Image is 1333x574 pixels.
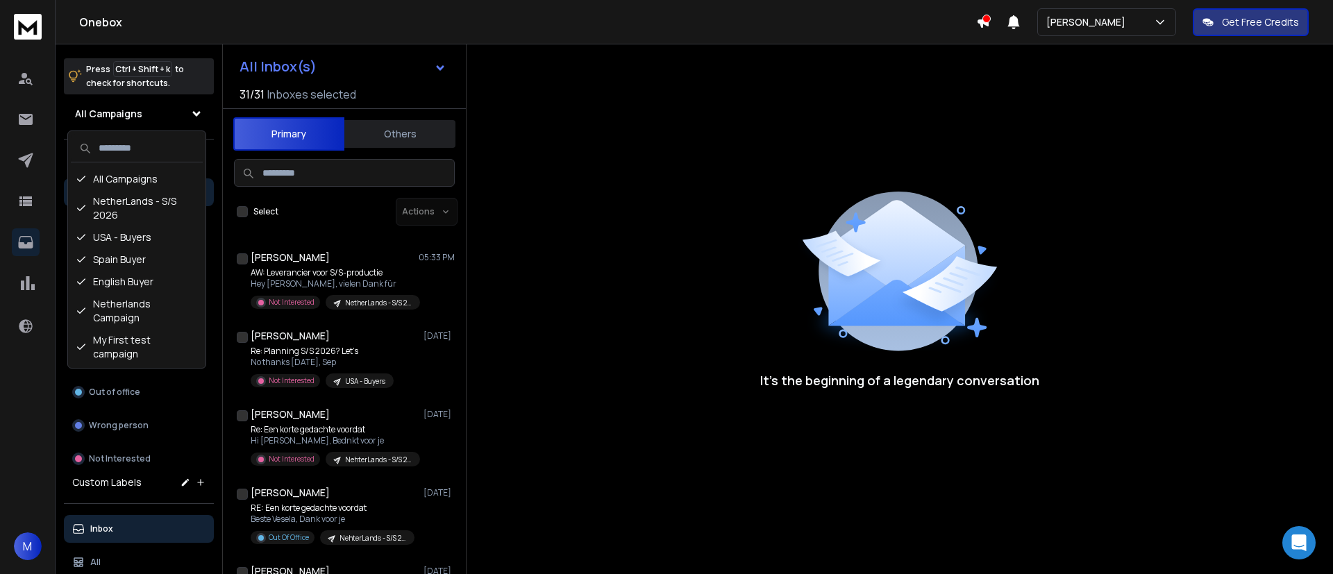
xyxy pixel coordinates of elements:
[269,297,315,307] p: Not Interested
[345,455,412,465] p: NehterLands - S/S 2026
[251,346,394,357] p: Re: Planning S/S 2026? Let’s
[251,267,417,278] p: AW: Leverancier voor S/S-productie
[251,329,330,343] h1: [PERSON_NAME]
[419,252,455,263] p: 05:33 PM
[269,532,309,543] p: Out Of Office
[113,61,172,77] span: Ctrl + Shift + k
[251,251,330,264] h1: [PERSON_NAME]
[253,206,278,217] label: Select
[71,168,203,190] div: All Campaigns
[251,514,414,525] p: Beste Vesela, Dank voor je
[269,454,315,464] p: Not Interested
[14,532,42,560] span: M
[64,151,214,170] h3: Filters
[760,371,1039,390] p: It’s the beginning of a legendary conversation
[240,60,317,74] h1: All Inbox(s)
[269,375,315,386] p: Not Interested
[71,248,203,271] div: Spain Buyer
[424,330,455,341] p: [DATE]
[1222,15,1299,29] p: Get Free Credits
[90,523,113,534] p: Inbox
[251,424,417,435] p: Re: Een korte gedachte voordat
[251,486,330,500] h1: [PERSON_NAME]
[14,14,42,40] img: logo
[89,420,149,431] p: Wrong person
[240,86,265,103] span: 31 / 31
[72,475,142,489] h3: Custom Labels
[71,190,203,226] div: NetherLands - S/S 2026
[1282,526,1316,559] div: Open Intercom Messenger
[233,117,344,151] button: Primary
[71,226,203,248] div: USA - Buyers
[345,298,412,308] p: NetherLands - S/S 2026
[251,278,417,289] p: Hey [PERSON_NAME], vielen Dank für
[1046,15,1131,29] p: [PERSON_NAME]
[251,435,417,446] p: Hi [PERSON_NAME], Bednkt voor je
[89,453,151,464] p: Not Interested
[71,293,203,329] div: Netherlands Campaign
[251,503,414,514] p: RE: Een korte gedachte voordat
[75,107,142,121] h1: All Campaigns
[424,487,455,498] p: [DATE]
[90,557,101,568] p: All
[267,86,356,103] h3: Inboxes selected
[89,387,140,398] p: Out of office
[424,409,455,420] p: [DATE]
[71,329,203,365] div: My First test campaign
[251,357,394,368] p: No thanks [DATE], Sep
[339,533,406,543] p: NehterLands - S/S 2026
[79,14,976,31] h1: Onebox
[344,119,455,149] button: Others
[251,407,330,421] h1: [PERSON_NAME]
[71,271,203,293] div: English Buyer
[345,376,385,387] p: USA - Buyers
[86,62,184,90] p: Press to check for shortcuts.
